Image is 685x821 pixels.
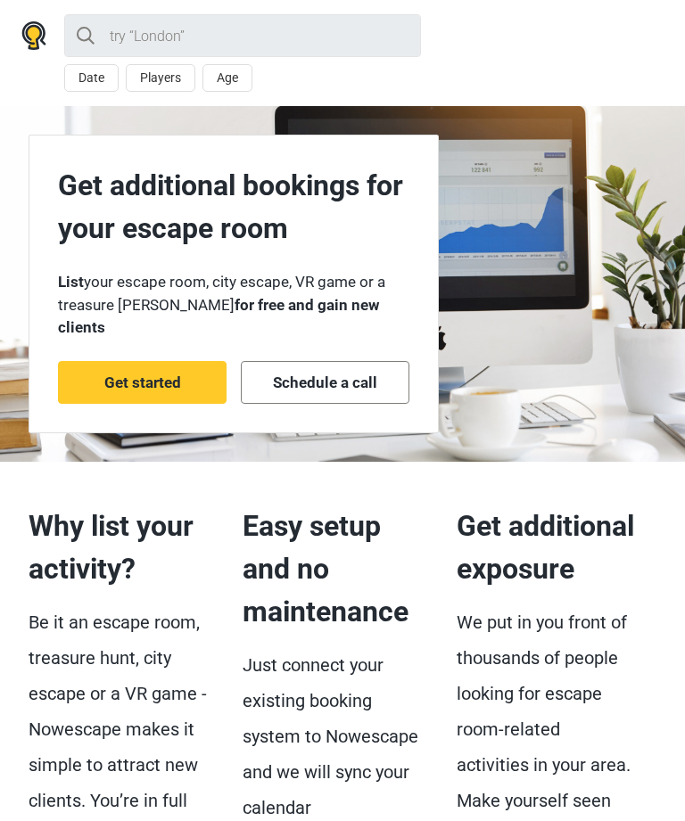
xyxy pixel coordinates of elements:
a: Schedule a call [241,361,409,404]
p: your escape room, city escape, VR game or a treasure [PERSON_NAME] [58,271,409,340]
a: Get started [58,361,227,404]
button: Date [64,64,119,92]
img: Nowescape logo [21,21,46,50]
button: Age [202,64,252,92]
strong: List [58,273,84,291]
input: try “London” [64,14,421,57]
button: Players [126,64,195,92]
p: Why list your activity? [29,505,207,590]
p: Get additional exposure [457,505,635,590]
p: Get additional bookings for your escape room [58,164,409,250]
p: Easy setup and no maintenance [243,505,421,633]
